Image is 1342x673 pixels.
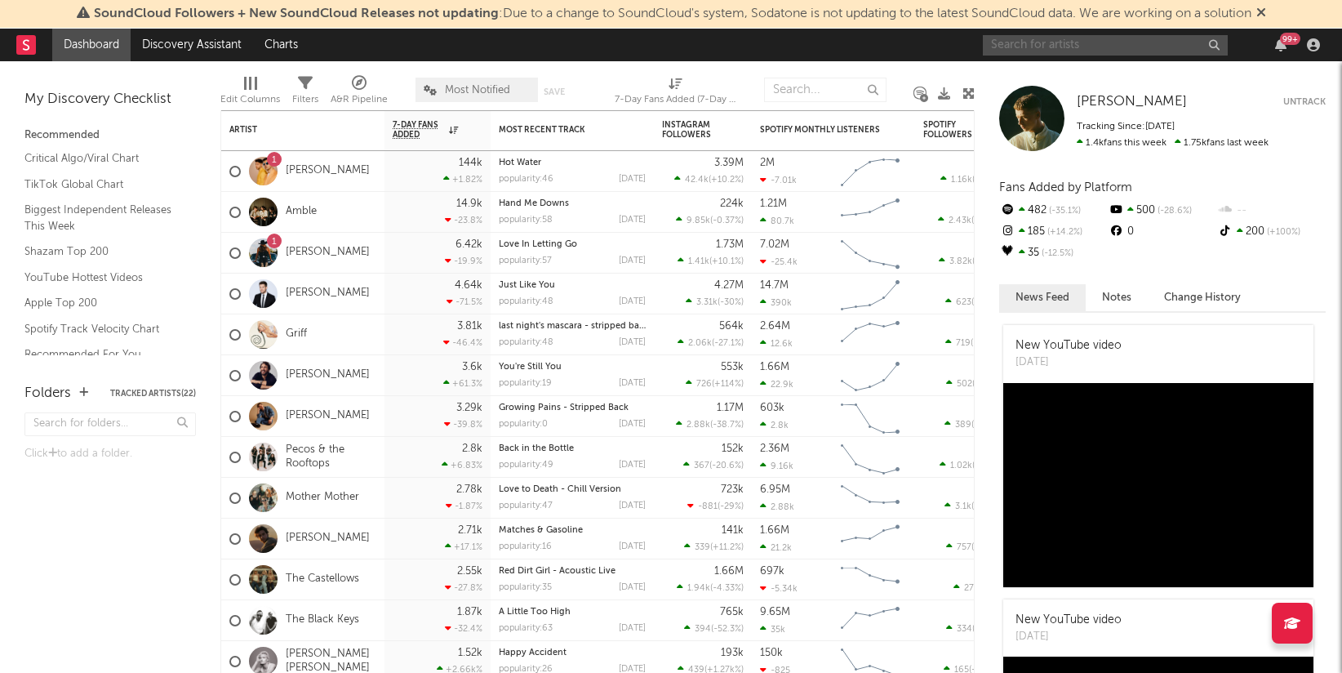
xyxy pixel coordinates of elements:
a: [PERSON_NAME] [286,532,370,546]
div: popularity: 35 [499,583,552,592]
a: The Black Keys [286,613,359,627]
input: Search for artists [983,35,1228,56]
div: 7-Day Fans Added (7-Day Fans Added) [615,69,737,117]
span: 394 [695,625,711,634]
div: 564k [719,321,744,332]
svg: Chart title [833,478,907,519]
div: 9.16k [760,461,793,471]
span: 9.85k [687,216,710,225]
span: +114 % [714,380,741,389]
div: Filters [292,69,318,117]
span: -4.33 % [713,584,741,593]
span: 757 [957,543,971,552]
svg: Chart title [833,559,907,600]
span: 334 [957,625,972,634]
a: Just Like You [499,281,555,290]
div: -71.5 % [447,296,482,307]
span: Dismiss [1256,7,1266,20]
div: last night's mascara - stripped back version [499,322,646,331]
a: [PERSON_NAME] [286,409,370,423]
a: Charts [253,29,309,61]
span: 1.41k [688,257,709,266]
button: Change History [1148,284,1257,311]
span: Fans Added by Platform [999,181,1132,194]
div: [DATE] [619,542,646,551]
div: Red Dirt Girl - Acoustic Live [499,567,646,576]
svg: Chart title [833,233,907,274]
div: -46.4 % [443,337,482,348]
div: Just Like You [499,281,646,290]
span: -38.7 % [713,421,741,430]
div: Love to Death - Chill Version [499,485,646,494]
span: 2.06k [688,339,712,348]
a: Growing Pains - Stripped Back [499,403,629,412]
div: Growing Pains - Stripped Back [499,403,646,412]
span: 1.94k [687,584,710,593]
div: ( ) [686,378,744,389]
div: -39.8 % [444,419,482,430]
div: ( ) [946,542,1005,552]
button: Untrack [1283,94,1326,110]
div: 80.7k [760,216,794,226]
div: 1.73M [716,239,744,250]
div: +17.1 % [445,542,482,552]
div: 2.55k [457,566,482,577]
span: 3.1k [955,502,971,511]
div: My Discovery Checklist [24,90,196,109]
div: Artist [229,125,352,135]
div: ( ) [944,419,1005,430]
div: ( ) [946,623,1005,634]
div: Click to add a folder. [24,444,196,464]
a: Critical Algo/Viral Chart [24,149,180,167]
div: 152k [722,443,744,454]
div: -23.8 % [445,215,482,225]
span: 389 [955,421,971,430]
a: Happy Accident [499,648,567,657]
div: [DATE] [619,297,646,306]
span: 367 [694,461,709,470]
div: A&R Pipeline [331,69,388,117]
div: 12.6k [760,338,793,349]
div: 2.88k [760,501,794,512]
div: 1.66M [760,362,789,372]
div: -5.34k [760,583,798,594]
span: 3.31k [696,298,718,307]
div: [DATE] [619,338,646,347]
span: +100 % [1264,228,1300,237]
div: 200 [1217,221,1326,243]
span: Tracking Since: [DATE] [1077,122,1175,131]
button: News Feed [999,284,1086,311]
div: -25.4k [760,256,798,267]
span: +10.1 % [712,257,741,266]
button: Notes [1086,284,1148,311]
div: ( ) [678,337,744,348]
a: [PERSON_NAME] [286,246,370,260]
div: 482 [999,200,1108,221]
div: Folders [24,384,71,403]
span: 339 [695,543,710,552]
a: [PERSON_NAME] [286,164,370,178]
span: 726 [696,380,712,389]
div: -1.87 % [446,501,482,511]
div: Edit Columns [220,90,280,109]
a: Hand Me Downs [499,199,569,208]
div: 553k [721,362,744,372]
div: ( ) [946,378,1005,389]
div: Hand Me Downs [499,199,646,208]
div: 7.02M [760,239,789,250]
div: popularity: 49 [499,461,553,470]
span: -35.1 % [1046,207,1081,216]
div: ( ) [938,215,1005,225]
div: Love In Letting Go [499,240,646,249]
span: -30 % [720,298,741,307]
div: ( ) [678,256,744,266]
a: Pecos & the Rooftops [286,443,376,471]
div: 2.36M [760,443,789,454]
span: SoundCloud Followers + New SoundCloud Releases not updating [94,7,499,20]
div: ( ) [674,174,744,185]
span: Most Notified [445,85,510,96]
svg: Chart title [833,314,907,355]
div: Spotify Followers [923,120,980,140]
div: popularity: 0 [499,420,548,429]
div: 7-Day Fans Added (7-Day Fans Added) [615,90,737,109]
